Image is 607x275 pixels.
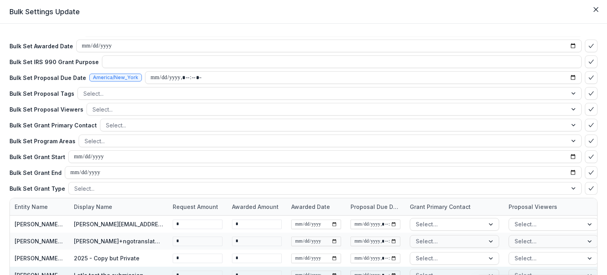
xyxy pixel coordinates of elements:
div: Request Amount [168,198,227,215]
button: bulk-confirm-option [585,55,598,68]
button: bulk-confirm-option [585,103,598,116]
p: Bulk Set Program Areas [9,137,75,145]
div: Display Name [69,203,117,211]
div: Entity Name [10,198,69,215]
p: Bulk Set Grant Type [9,184,65,193]
div: Grant Primary Contact [405,203,475,211]
p: Bulk Set Grant Start [9,153,65,161]
div: Proposal Viewers [504,203,562,211]
div: Grant Primary Contact [405,198,504,215]
div: Proposal Viewers [504,198,603,215]
div: Proposal Due Date [346,198,405,215]
div: Display Name [69,198,168,215]
div: [PERSON_NAME]+ngotranslatatetest NGO [15,254,64,262]
div: Awarded Date [287,198,346,215]
div: 2025 - Copy but Private [74,254,139,262]
p: Bulk Set Grant End [9,169,62,177]
button: bulk-confirm-option [585,166,598,179]
div: Awarded Amount [227,198,287,215]
div: Proposal Due Date [346,203,405,211]
div: [PERSON_NAME][EMAIL_ADDRESS][DOMAIN_NAME] - 2025 - Test bug [74,220,163,228]
span: America/New_York [93,75,138,80]
button: bulk-confirm-option [585,71,598,84]
button: bulk-confirm-option [585,135,598,147]
button: bulk-confirm-option [585,87,598,100]
div: Awarded Amount [227,203,283,211]
p: Bulk Set Proposal Tags [9,89,74,98]
button: bulk-confirm-option [585,119,598,131]
p: Bulk Set IRS 990 Grant Purpose [9,58,99,66]
button: Close [590,3,602,16]
p: Bulk Set Proposal Viewers [9,105,83,114]
button: bulk-confirm-option [585,150,598,163]
div: Entity Name [10,203,53,211]
div: [PERSON_NAME]+ngotranslatatetest NGO [15,237,64,245]
div: [PERSON_NAME]+ngotranslatatetest NGO - 2025 - Copy but Private [74,237,163,245]
div: [PERSON_NAME][EMAIL_ADDRESS][DOMAIN_NAME] [15,220,64,228]
p: Bulk Set Proposal Due Date [9,74,86,82]
button: bulk-confirm-option [585,40,598,52]
div: Awarded Date [287,203,335,211]
button: bulk-confirm-option [585,182,598,195]
p: Bulk Set Awarded Date [9,42,73,50]
p: Bulk Set Grant Primary Contact [9,121,97,129]
p: Request Amount [173,203,218,211]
